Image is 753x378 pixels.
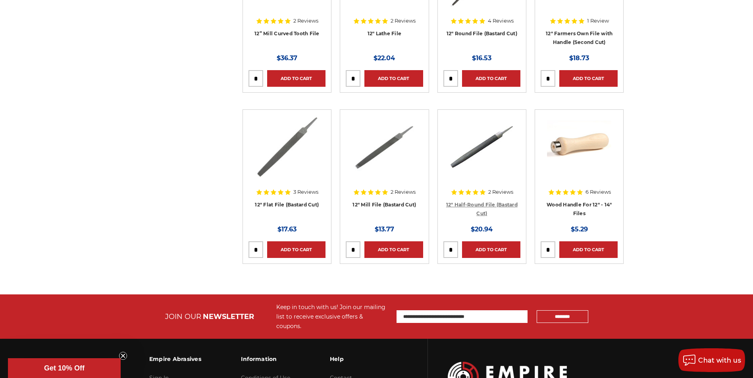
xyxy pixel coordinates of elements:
span: 6 Reviews [585,189,611,195]
a: 12" Lathe File [368,31,402,36]
span: 2 Reviews [391,189,416,195]
a: Add to Cart [364,241,423,258]
span: 3 Reviews [293,189,318,195]
img: File Handle [547,115,611,179]
a: Add to Cart [559,241,618,258]
img: 12" Flat Bastard File [255,115,319,179]
a: Add to Cart [267,241,325,258]
span: Get 10% Off [44,364,85,372]
h3: Information [241,351,290,367]
img: 12" Mill File Bastard Cut [352,115,416,179]
a: 12" Round File (Bastard Cut) [447,31,517,36]
a: 12" Farmers Own File with Handle (Second Cut) [546,31,612,46]
span: 2 Reviews [391,18,416,23]
span: 2 Reviews [488,189,513,195]
span: Chat with us [698,357,741,364]
a: Wood Handle For 12" - 14" Files [547,202,612,217]
span: $36.37 [277,54,297,62]
a: 12” Mill Curved Tooth File [254,31,320,36]
a: 12" Half round bastard file [443,115,520,192]
button: Close teaser [119,352,127,360]
span: $17.63 [277,225,297,233]
img: 12" Half round bastard file [450,115,514,179]
span: 1 Review [587,18,609,23]
span: JOIN OUR [165,312,201,321]
div: Get 10% OffClose teaser [8,358,121,378]
span: $22.04 [374,54,395,62]
a: Add to Cart [267,70,325,87]
span: 2 Reviews [293,18,318,23]
a: 12" Mill File (Bastard Cut) [352,202,416,208]
span: $16.53 [472,54,491,62]
span: NEWSLETTER [203,312,254,321]
a: 12" Flat File (Bastard Cut) [255,202,319,208]
a: 12" Half-Round File (Bastard Cut) [446,202,518,217]
span: $18.73 [569,54,589,62]
a: Add to Cart [462,70,520,87]
h3: Empire Abrasives [149,351,201,367]
a: Add to Cart [364,70,423,87]
span: 4 Reviews [488,18,514,23]
a: Add to Cart [462,241,520,258]
span: $20.94 [471,225,493,233]
a: 12" Flat Bastard File [248,115,325,192]
button: Chat with us [678,348,745,372]
a: 12" Mill File Bastard Cut [346,115,423,192]
h3: Help [330,351,383,367]
span: $5.29 [571,225,588,233]
a: Add to Cart [559,70,618,87]
span: $13.77 [375,225,394,233]
a: File Handle [541,115,618,192]
div: Keep in touch with us! Join our mailing list to receive exclusive offers & coupons. [276,302,389,331]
